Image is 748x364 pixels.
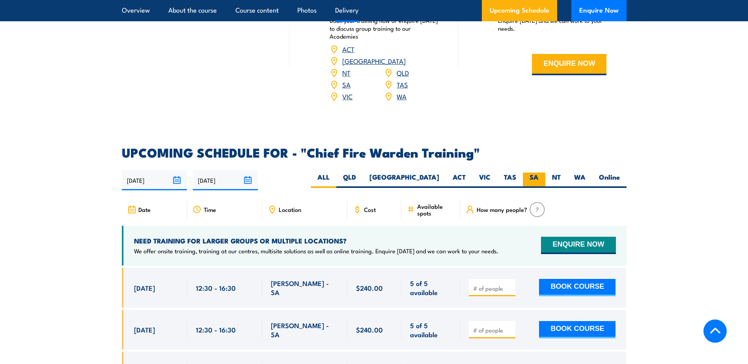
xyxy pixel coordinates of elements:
[342,80,351,89] a: SA
[356,325,383,334] span: $240.00
[417,203,455,216] span: Available spots
[122,170,187,190] input: From date
[523,173,545,188] label: SA
[498,17,607,32] p: Enquire [DATE] and we can work to your needs.
[134,236,498,245] h4: NEED TRAINING FOR LARGER GROUPS OR MULTIPLE LOCATIONS?
[539,279,616,296] button: BOOK COURSE
[592,173,627,188] label: Online
[279,206,301,213] span: Location
[336,173,363,188] label: QLD
[473,284,513,292] input: # of people
[134,325,155,334] span: [DATE]
[356,283,383,292] span: $240.00
[342,56,406,65] a: [GEOGRAPHIC_DATA]
[342,44,354,54] a: ACT
[342,91,353,101] a: VIC
[196,283,236,292] span: 12:30 - 16:30
[567,173,592,188] label: WA
[134,283,155,292] span: [DATE]
[342,68,351,77] a: NT
[134,247,498,255] p: We offer onsite training, training at our centres, multisite solutions as well as online training...
[397,91,407,101] a: WA
[311,173,336,188] label: ALL
[271,279,339,297] span: [PERSON_NAME] - SA
[196,325,236,334] span: 12:30 - 16:30
[122,147,627,158] h2: UPCOMING SCHEDULE FOR - "Chief Fire Warden Training"
[541,237,616,254] button: ENQUIRE NOW
[446,173,472,188] label: ACT
[472,173,497,188] label: VIC
[473,326,513,334] input: # of people
[545,173,567,188] label: NT
[193,170,258,190] input: To date
[138,206,151,213] span: Date
[410,321,451,339] span: 5 of 5 available
[271,321,339,339] span: [PERSON_NAME] - SA
[539,321,616,338] button: BOOK COURSE
[363,173,446,188] label: [GEOGRAPHIC_DATA]
[204,206,216,213] span: Time
[410,279,451,297] span: 5 of 5 available
[330,17,438,40] p: Book your training now or enquire [DATE] to discuss group training to our Academies
[397,68,409,77] a: QLD
[532,54,606,75] button: ENQUIRE NOW
[364,206,376,213] span: Cost
[397,80,408,89] a: TAS
[477,206,527,213] span: How many people?
[497,173,523,188] label: TAS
